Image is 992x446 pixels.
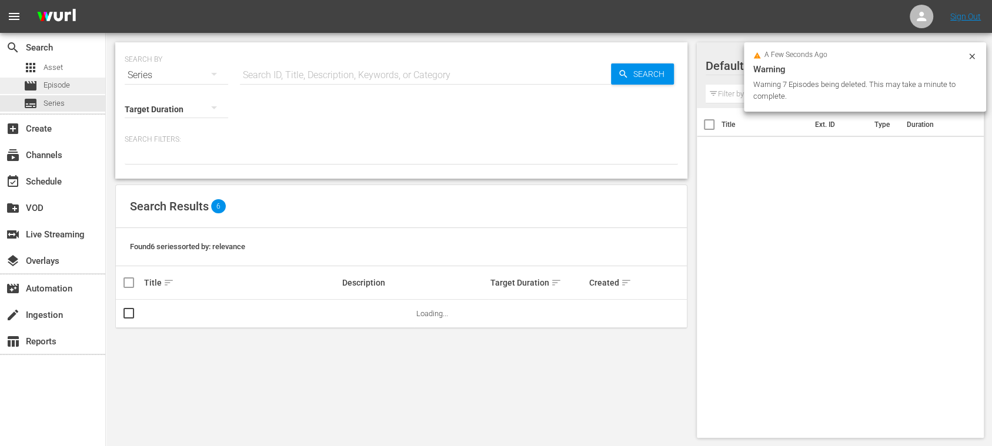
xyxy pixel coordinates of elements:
img: ans4CAIJ8jUAAAAAAAAAAAAAAAAAAAAAAAAgQb4GAAAAAAAAAAAAAAAAAAAAAAAAJMjXAAAAAAAAAAAAAAAAAAAAAAAAgAT5G... [28,3,85,31]
div: Warning 7 Episodes being deleted. This may take a minute to complete. [753,79,964,102]
span: Channels [6,148,20,162]
p: Search Filters: [125,135,678,145]
span: Ingestion [6,308,20,322]
span: Schedule [6,175,20,189]
span: Found 6 series sorted by: relevance [130,242,245,251]
span: Search Results [130,199,209,213]
div: Default Workspace [706,49,965,82]
div: Target Duration [490,276,586,290]
div: Description [342,278,487,287]
span: sort [551,277,562,288]
th: Title [722,108,809,141]
span: Episode [44,79,70,91]
span: Overlays [6,254,20,268]
div: Series [125,59,228,92]
th: Type [867,108,899,141]
div: Title [144,276,339,290]
th: Ext. ID [808,108,867,141]
span: Asset [24,61,38,75]
div: Created [589,276,635,290]
span: sort [163,277,174,288]
button: Search [611,63,674,85]
span: Series [44,98,65,109]
span: Create [6,122,20,136]
a: Sign Out [950,12,981,21]
span: Loading... [416,309,448,318]
span: Series [24,96,38,110]
span: Episode [24,79,38,93]
span: Live Streaming [6,227,20,242]
span: sort [621,277,632,288]
div: Warning [753,62,977,76]
span: Search [6,41,20,55]
span: Search [629,63,674,85]
span: VOD [6,201,20,215]
span: Asset [44,62,63,73]
span: menu [7,9,21,24]
th: Duration [899,108,970,141]
span: Reports [6,334,20,348]
span: 6 [211,199,226,213]
span: Automation [6,281,20,296]
span: a few seconds ago [764,51,827,60]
